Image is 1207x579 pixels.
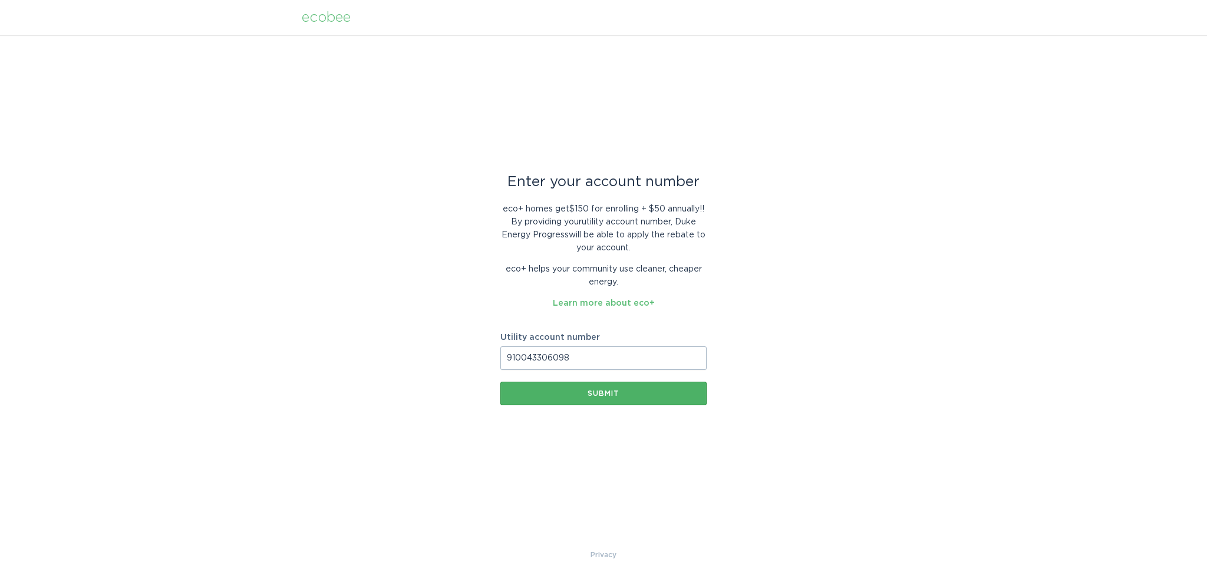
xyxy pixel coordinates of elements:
a: Privacy Policy & Terms of Use [591,548,616,561]
p: eco+ homes get $150 for enrolling + $50 annually! ! By providing your utility account number , Du... [500,203,707,254]
a: Learn more about eco+ [553,299,655,307]
button: Submit [500,382,707,405]
p: eco+ helps your community use cleaner, cheaper energy. [500,263,707,289]
div: ecobee [302,11,351,24]
div: Enter your account number [500,176,707,188]
label: Utility account number [500,333,707,342]
div: Submit [506,390,701,397]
